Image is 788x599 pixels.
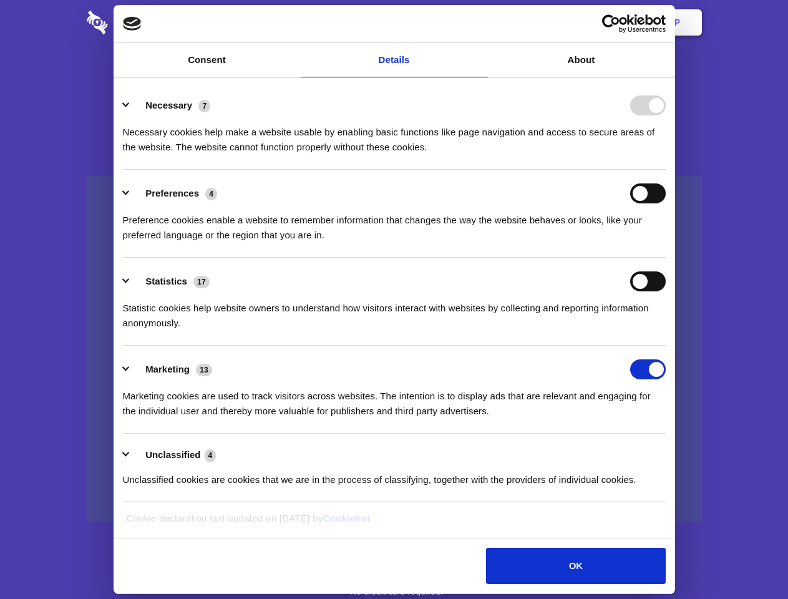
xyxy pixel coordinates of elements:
a: Contact [506,3,563,42]
span: 4 [205,449,216,462]
label: Marketing [145,364,190,374]
button: Marketing (13) [123,359,220,379]
div: Marketing cookies are used to track visitors across websites. The intention is to display ads tha... [123,379,666,419]
div: Preference cookies enable a website to remember information that changes the way the website beha... [123,203,666,243]
div: Statistic cookies help website owners to understand how visitors interact with websites by collec... [123,291,666,331]
span: 4 [205,188,217,200]
div: Cookie declaration last updated on [DATE] by [117,511,671,535]
iframe: Drift Widget Chat Controller [726,537,773,584]
span: 7 [198,100,210,112]
img: logo [123,17,142,31]
a: About [488,43,675,77]
div: Unclassified cookies are cookies that we are in the process of classifying, together with the pro... [123,463,666,487]
a: Cookiebot [323,513,371,524]
a: Usercentrics Cookiebot - opens in a new window [557,14,666,33]
h4: Auto-redaction of sensitive data, encrypted data sharing and self-destructing private chats. Shar... [87,114,702,155]
img: logo-wordmark-white-trans-d4663122ce5f474addd5e946df7df03e33cb6a1c49d2221995e7729f52c070b2.svg [87,11,193,34]
button: Preferences (4) [123,183,225,203]
label: Preferences [145,188,199,198]
a: Login [566,3,620,42]
label: Statistics [145,276,187,286]
div: Necessary cookies help make a website usable by enabling basic functions like page navigation and... [123,115,666,155]
span: 17 [193,276,210,288]
button: OK [486,548,665,584]
span: 13 [196,364,212,376]
button: Necessary (7) [123,95,218,115]
a: Details [301,43,488,77]
a: Consent [114,43,301,77]
a: Wistia video thumbnail [87,176,702,522]
label: Necessary [145,100,192,110]
button: Unclassified (4) [123,447,224,463]
a: Pricing [366,3,421,42]
h1: Eliminate Slack Data Loss. [87,56,702,101]
button: Statistics (17) [123,271,218,291]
